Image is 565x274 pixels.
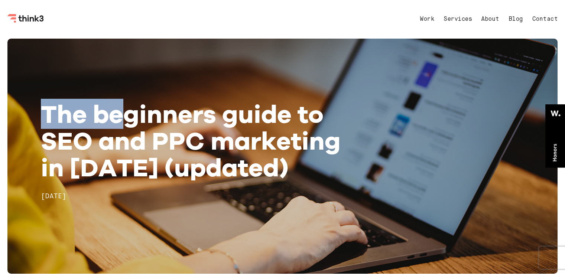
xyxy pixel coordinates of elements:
[509,16,523,22] a: Blog
[7,17,45,24] a: Think3 Logo
[41,101,360,181] h1: The beginners guide to SEO and PPC marketing in [DATE] (updated)
[41,192,360,201] h2: [DATE]
[420,16,434,22] a: Work
[444,16,472,22] a: Services
[481,16,499,22] a: About
[532,16,558,22] a: Contact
